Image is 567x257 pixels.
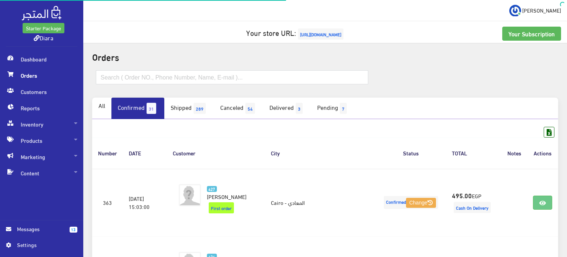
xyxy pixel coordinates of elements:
th: TOTAL [446,138,501,168]
span: First order [209,202,234,213]
span: 54 [245,103,255,114]
span: [PERSON_NAME] [522,6,561,15]
a: Delivered3 [263,98,311,119]
span: Confirmed [384,196,438,209]
span: 427 [207,186,217,192]
a: ... [PERSON_NAME] [509,4,561,16]
a: Diara [34,32,53,43]
th: DATE [123,138,167,168]
img: ... [509,5,521,17]
td: 363 [92,169,123,237]
span: 13 [70,227,77,233]
span: Products [6,132,77,149]
a: Pending7 [311,98,355,119]
span: [PERSON_NAME] [207,191,246,202]
span: Dashboard [6,51,77,67]
td: Cairo - المعادي [265,169,376,237]
span: [URL][DOMAIN_NAME] [298,28,343,40]
th: Status [376,138,446,168]
th: Number [92,138,123,168]
a: Canceled54 [214,98,263,119]
button: Change [406,198,436,208]
td: EGP [446,169,501,237]
span: Customers [6,84,77,100]
span: Inventory [6,116,77,132]
th: Notes [501,138,527,168]
a: 13 Messages [6,225,77,241]
strong: 495.00 [452,190,472,200]
th: Actions [527,138,558,168]
span: 3 [296,103,303,114]
img: avatar.png [179,184,201,206]
th: Customer [167,138,265,168]
span: Orders [6,67,77,84]
span: 7 [340,103,347,114]
a: Your store URL:[URL][DOMAIN_NAME] [246,26,345,39]
span: 289 [194,103,206,114]
a: Settings [6,241,77,253]
span: Content [6,165,77,181]
span: Cash On Delivery [454,202,491,213]
th: City [265,138,376,168]
h2: Orders [92,52,558,61]
a: Shipped289 [164,98,214,119]
td: [DATE] 15:03:00 [123,169,167,237]
span: Settings [17,241,71,249]
a: All [92,98,111,113]
span: Marketing [6,149,77,165]
span: Reports [6,100,77,116]
span: Messages [17,225,64,233]
img: . [22,6,61,20]
a: 427 [PERSON_NAME] [207,184,253,200]
input: Search ( Order NO., Phone Number, Name, E-mail )... [96,70,368,84]
span: 31 [147,103,156,114]
a: Confirmed31 [111,98,164,119]
a: Starter Package [23,23,64,33]
a: Your Subscription [502,27,561,41]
